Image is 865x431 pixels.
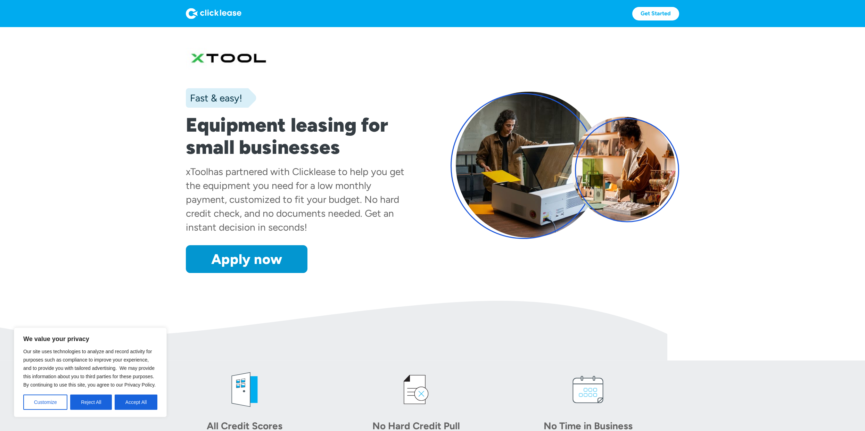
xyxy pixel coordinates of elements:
[186,8,241,19] img: Logo
[186,166,404,233] div: has partnered with Clicklease to help you get the equipment you need for a low monthly payment, c...
[186,114,414,158] h1: Equipment leasing for small businesses
[186,245,307,273] a: Apply now
[224,369,265,411] img: welcome icon
[186,91,242,105] div: Fast & easy!
[23,335,157,343] p: We value your privacy
[23,395,67,410] button: Customize
[186,166,208,177] div: xTool
[23,349,156,388] span: Our site uses technologies to analyze and record activity for purposes such as compliance to impr...
[115,395,157,410] button: Accept All
[14,328,167,417] div: We value your privacy
[70,395,112,410] button: Reject All
[395,369,437,411] img: credit icon
[567,369,609,411] img: calendar icon
[632,7,679,20] a: Get Started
